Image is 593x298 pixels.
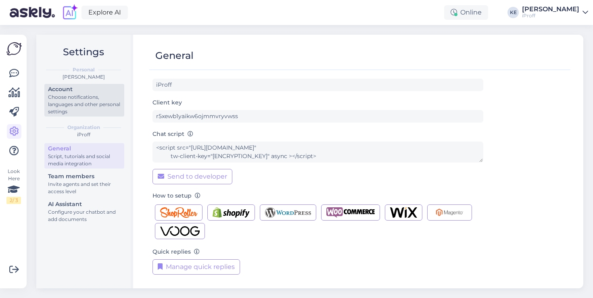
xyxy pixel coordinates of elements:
[432,207,467,218] img: Magento
[61,4,78,21] img: explore-ai
[6,197,21,204] div: 2 / 3
[444,5,488,20] div: Online
[44,84,124,117] a: AccountChoose notifications, languages and other personal settings
[73,66,95,73] b: Personal
[522,13,579,19] div: iProff
[265,207,311,218] img: Wordpress
[160,226,200,236] img: Voog
[48,200,121,208] div: AI Assistant
[155,48,194,63] div: General
[48,94,121,115] div: Choose notifications, languages and other personal settings
[48,181,121,195] div: Invite agents and set their access level
[522,6,579,13] div: [PERSON_NAME]
[152,192,200,200] label: How to setup
[6,168,21,204] div: Look Here
[48,144,121,153] div: General
[152,79,483,91] input: ABC Corporation
[152,130,193,138] label: Chat script
[152,259,240,275] button: Manage quick replies
[152,142,483,163] textarea: <script src="[URL][DOMAIN_NAME]" tw-client-key="[ENCRYPTION_KEY]" async ></script>
[326,207,375,218] img: Woocommerce
[44,143,124,169] a: GeneralScript, tutorials and social media integration
[6,41,22,56] img: Askly Logo
[43,131,124,138] div: iProff
[507,7,519,18] div: KE
[48,172,121,181] div: Team members
[152,169,232,184] button: Send to developer
[44,171,124,196] a: Team membersInvite agents and set their access level
[213,207,250,218] img: Shopify
[160,207,197,218] img: Shoproller
[81,6,128,19] a: Explore AI
[67,124,100,131] b: Organization
[48,85,121,94] div: Account
[152,98,182,107] label: Client key
[43,44,124,60] h2: Settings
[390,207,417,218] img: Wix
[48,153,121,167] div: Script, tutorials and social media integration
[522,6,588,19] a: [PERSON_NAME]iProff
[152,248,200,256] label: Quick replies
[48,208,121,223] div: Configure your chatbot and add documents
[44,199,124,224] a: AI AssistantConfigure your chatbot and add documents
[43,73,124,81] div: [PERSON_NAME]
